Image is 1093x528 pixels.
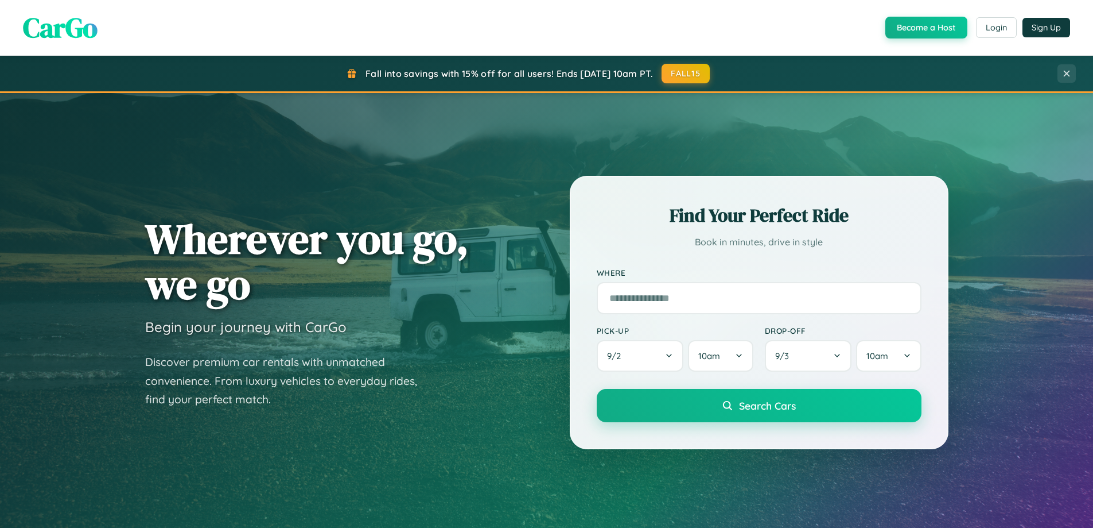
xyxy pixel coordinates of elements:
[597,340,684,372] button: 9/2
[597,268,921,278] label: Where
[145,353,432,409] p: Discover premium car rentals with unmatched convenience. From luxury vehicles to everyday rides, ...
[698,350,720,361] span: 10am
[765,326,921,336] label: Drop-off
[597,389,921,422] button: Search Cars
[597,234,921,250] p: Book in minutes, drive in style
[145,216,469,307] h1: Wherever you go, we go
[976,17,1017,38] button: Login
[145,318,347,336] h3: Begin your journey with CarGo
[765,340,852,372] button: 9/3
[885,17,967,38] button: Become a Host
[1022,18,1070,37] button: Sign Up
[23,9,98,47] span: CarGo
[662,64,710,83] button: FALL15
[597,203,921,228] h2: Find Your Perfect Ride
[607,350,627,361] span: 9 / 2
[775,350,795,361] span: 9 / 3
[365,68,653,79] span: Fall into savings with 15% off for all users! Ends [DATE] 10am PT.
[597,326,753,336] label: Pick-up
[856,340,921,372] button: 10am
[866,350,888,361] span: 10am
[688,340,753,372] button: 10am
[739,399,796,412] span: Search Cars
